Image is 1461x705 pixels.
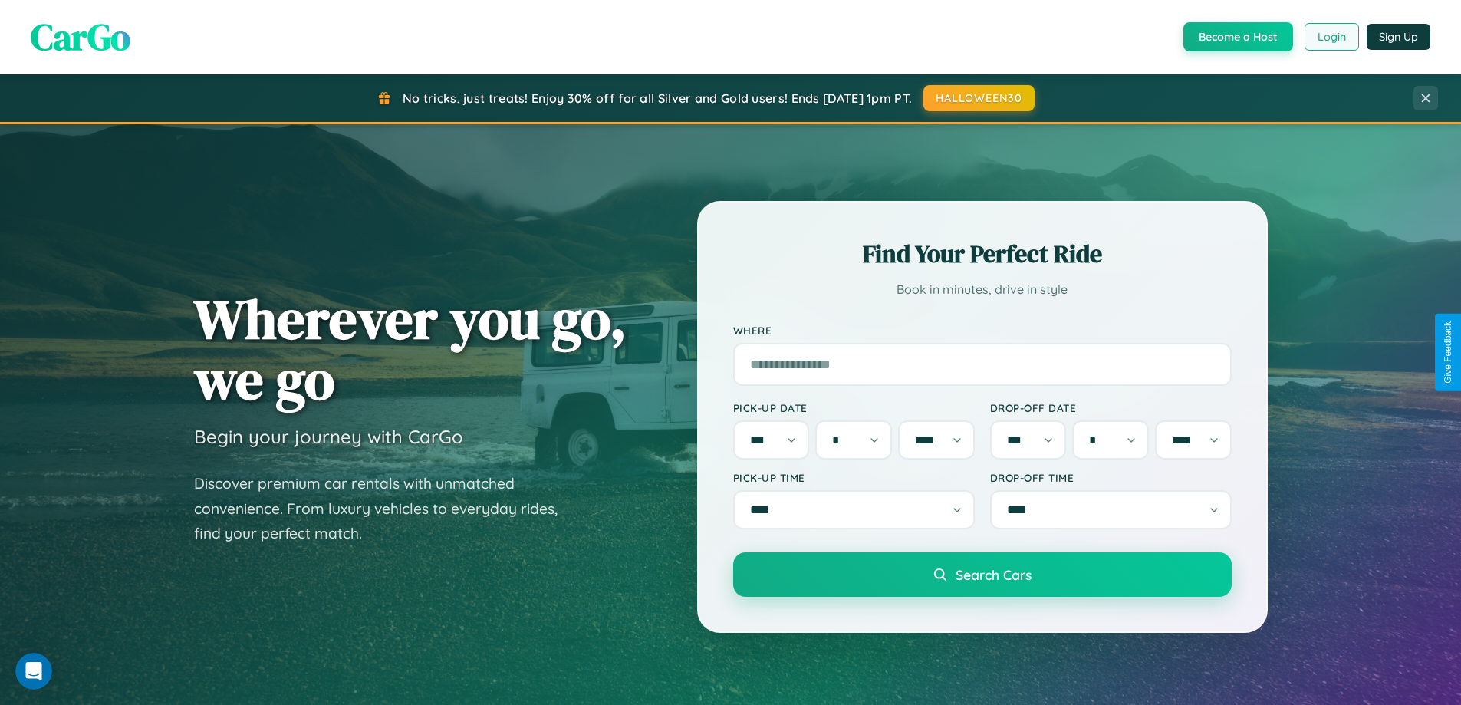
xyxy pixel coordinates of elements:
[1443,321,1453,384] div: Give Feedback
[733,401,975,414] label: Pick-up Date
[1367,24,1430,50] button: Sign Up
[733,278,1232,301] p: Book in minutes, drive in style
[733,471,975,484] label: Pick-up Time
[15,653,52,690] iframe: Intercom live chat
[1305,23,1359,51] button: Login
[990,401,1232,414] label: Drop-off Date
[733,552,1232,597] button: Search Cars
[194,471,577,546] p: Discover premium car rentals with unmatched convenience. From luxury vehicles to everyday rides, ...
[194,425,463,448] h3: Begin your journey with CarGo
[194,288,627,410] h1: Wherever you go, we go
[31,12,130,62] span: CarGo
[733,324,1232,337] label: Where
[923,85,1035,111] button: HALLOWEEN30
[1183,22,1293,51] button: Become a Host
[733,237,1232,271] h2: Find Your Perfect Ride
[956,566,1032,583] span: Search Cars
[403,91,912,106] span: No tricks, just treats! Enjoy 30% off for all Silver and Gold users! Ends [DATE] 1pm PT.
[990,471,1232,484] label: Drop-off Time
